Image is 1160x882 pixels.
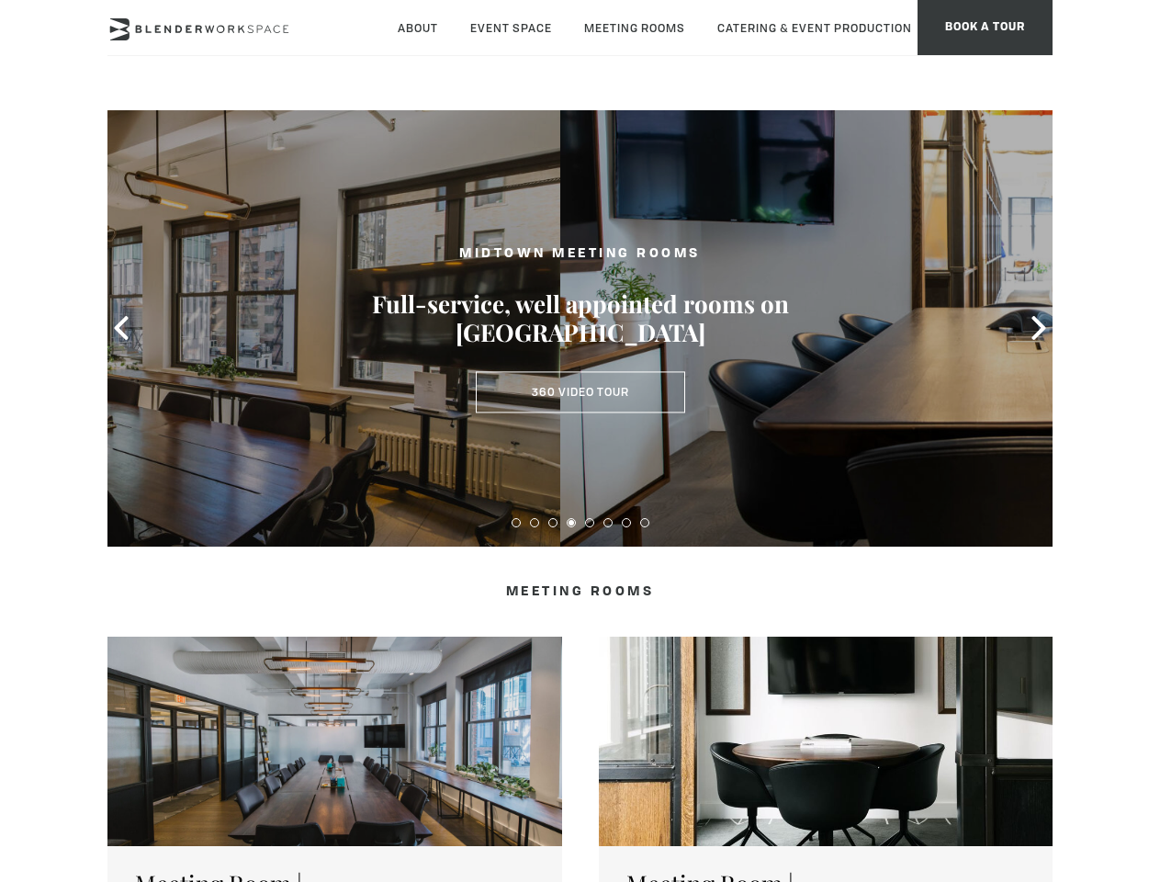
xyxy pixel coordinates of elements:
[369,243,792,266] h2: MIDTOWN MEETING ROOMS
[476,371,685,413] a: 360 Video Tour
[369,290,792,347] h3: Full-service, well appointed rooms on [GEOGRAPHIC_DATA]
[829,647,1160,882] iframe: Chat Widget
[199,583,961,600] h4: Meeting Rooms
